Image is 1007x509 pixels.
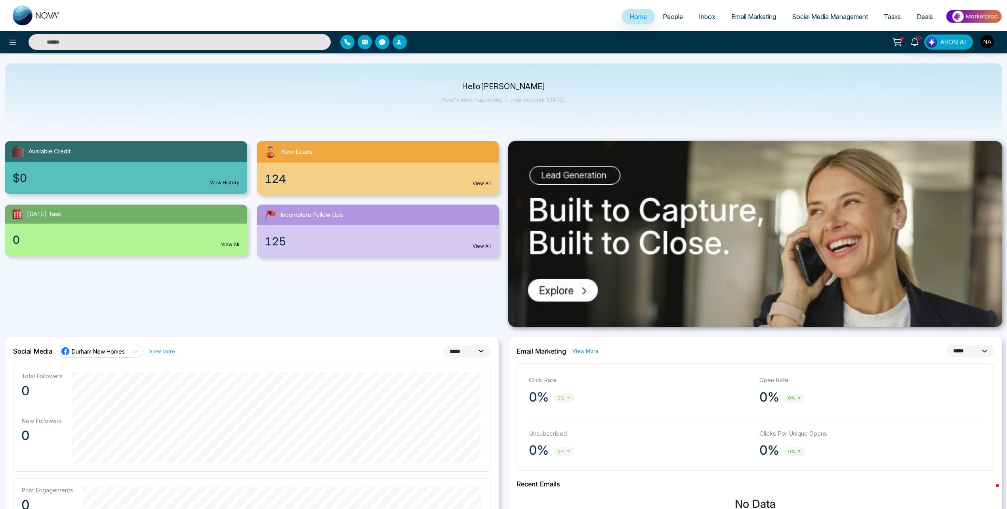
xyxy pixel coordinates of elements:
p: Hello [PERSON_NAME] [441,83,566,90]
img: availableCredit.svg [11,144,25,159]
p: 0 [21,428,63,444]
a: View More [572,347,599,355]
img: Nova CRM Logo [13,6,60,25]
h2: Social Media [13,347,52,355]
span: Email Marketing [731,13,776,21]
span: 0% [553,394,574,403]
p: Total Followers [21,372,63,380]
p: 0% [759,442,779,458]
img: . [508,141,1002,327]
span: Deals [917,13,933,21]
p: Here's what happening in your account [DATE]. [441,96,566,103]
a: New Leads124View All [252,141,504,195]
p: Post Engagements [21,486,73,494]
span: 0% [784,394,805,403]
iframe: Intercom live chat [980,482,999,501]
p: Open Rate [759,376,982,385]
p: Click Rate [529,376,751,385]
span: New Leads [281,147,313,157]
span: Home [629,13,647,21]
span: 0 [13,232,20,248]
a: View History [210,179,239,186]
a: View All [221,241,239,248]
h2: Recent Emails [517,480,994,488]
span: Inbox [699,13,715,21]
a: People [655,9,691,24]
span: Available Credit [29,147,71,156]
span: 125 [265,233,286,250]
p: 0 [21,383,63,399]
span: 0% [784,447,805,456]
p: New Followers [21,417,63,425]
a: Social Media Management [784,9,876,24]
p: Unsubscribed [529,429,751,438]
a: Deals [909,9,941,24]
a: View All [473,243,491,250]
span: $0 [13,170,27,186]
p: Clicks Per Unique Opens [759,429,982,438]
img: User Avatar [980,35,994,48]
span: 10+ [915,34,922,42]
a: Inbox [691,9,723,24]
span: Tasks [884,13,901,21]
a: Tasks [876,9,909,24]
p: 0% [529,389,549,405]
a: View All [473,180,491,187]
span: Durham New Homes [72,348,125,355]
span: 0% [553,447,574,456]
p: 0% [759,389,779,405]
a: View More [149,348,175,355]
span: AVON AI [940,37,966,47]
h2: Email Marketing [517,347,566,355]
span: People [663,13,683,21]
a: Email Marketing [723,9,784,24]
img: followUps.svg [263,208,277,222]
span: 124 [265,170,286,187]
img: todayTask.svg [11,208,24,220]
a: Incomplete Follow Ups125View All [252,205,504,258]
p: 0% [529,442,549,458]
a: 10+ [905,34,924,48]
img: Market-place.gif [945,8,1002,25]
img: newLeads.svg [263,144,278,159]
span: Social Media Management [792,13,868,21]
button: AVON AI [924,34,973,50]
a: Home [622,9,655,24]
img: Lead Flow [926,36,937,48]
span: [DATE] Task [27,210,61,219]
span: Incomplete Follow Ups [280,210,343,220]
